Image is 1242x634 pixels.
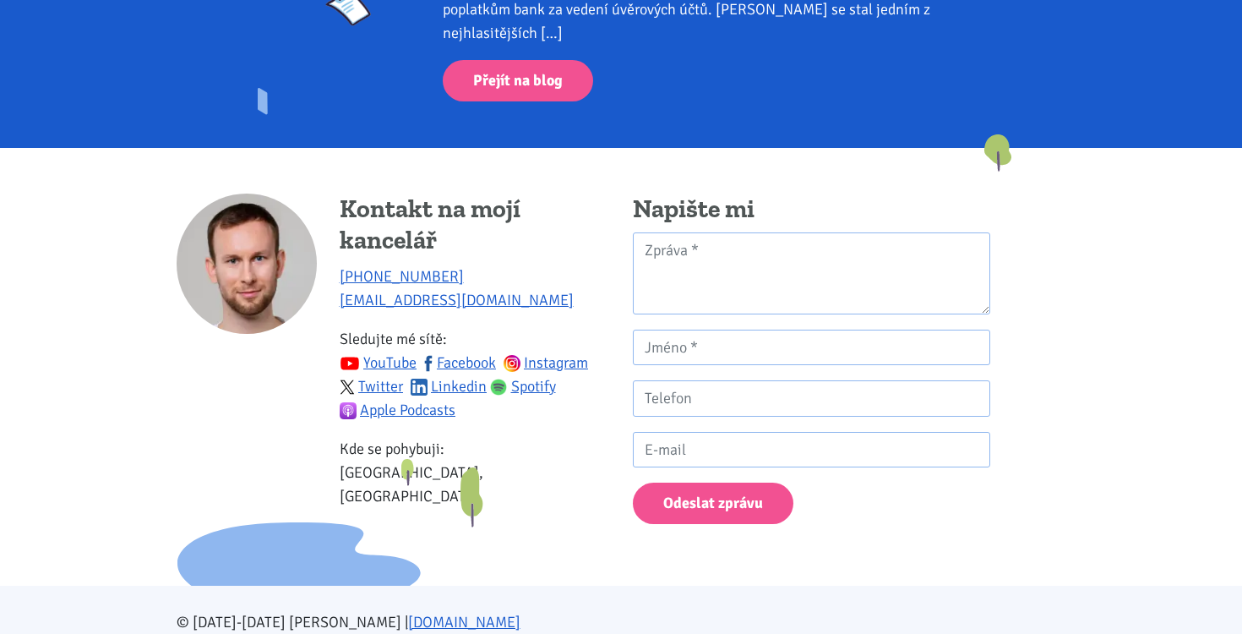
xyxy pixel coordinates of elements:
[443,60,593,101] a: Přejít na blog
[340,353,360,374] img: youtube.svg
[420,355,437,372] img: fb.svg
[633,194,990,226] h4: Napište mi
[340,291,574,309] a: [EMAIL_ADDRESS][DOMAIN_NAME]
[165,610,1077,634] div: © [DATE]-[DATE] [PERSON_NAME] |
[504,355,520,372] img: ig.svg
[633,330,990,366] input: Jméno *
[633,432,990,468] input: E-mail
[490,379,507,396] img: spotify.png
[340,377,404,396] a: Twitter
[420,353,496,372] a: Facebook
[340,437,610,508] p: Kde se pohybuji: [GEOGRAPHIC_DATA], [GEOGRAPHIC_DATA]
[411,379,428,396] img: linkedin.svg
[340,267,464,286] a: [PHONE_NUMBER]
[490,377,556,396] a: Spotify
[177,194,317,334] img: Tomáš Kučera
[340,327,610,422] p: Sledujte mé sítě:
[340,353,417,372] a: YouTube
[633,232,990,524] form: Kontaktní formulář
[633,380,990,417] input: Telefon
[340,194,610,257] h4: Kontakt na mojí kancelář
[633,483,793,524] button: Odeslat zprávu
[340,402,357,419] img: apple-podcasts.png
[411,377,488,396] a: Linkedin
[408,613,520,631] a: [DOMAIN_NAME]
[340,380,355,395] img: twitter.svg
[504,353,589,372] a: Instagram
[340,401,456,419] a: Apple Podcasts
